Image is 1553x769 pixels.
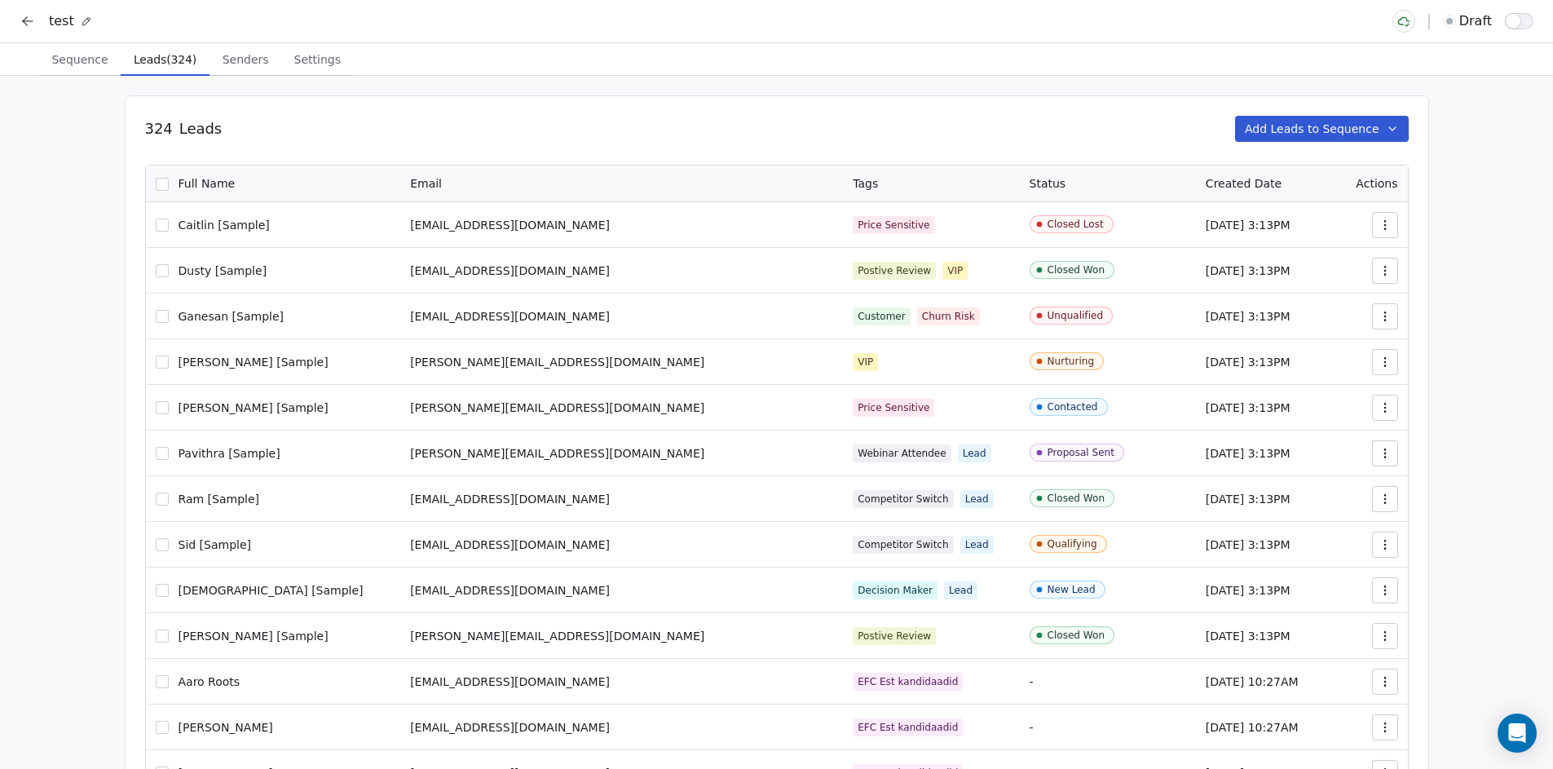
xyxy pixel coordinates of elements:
span: Settings [288,48,347,71]
div: Customer [858,310,906,323]
div: Price Sensitive [858,401,929,414]
div: Lead [965,538,989,551]
span: [EMAIL_ADDRESS][DOMAIN_NAME] [410,219,610,232]
span: Tags [853,177,878,190]
span: Leads (324) [127,48,203,71]
div: VIP [947,264,963,277]
div: VIP [858,356,873,369]
span: [PERSON_NAME] [Sample] [179,628,329,644]
div: Unqualified [1048,310,1104,321]
span: [EMAIL_ADDRESS][DOMAIN_NAME] [410,675,610,688]
span: Dusty [Sample] [179,263,267,279]
div: Postive Review [858,264,931,277]
div: Closed Won [1048,493,1105,504]
span: [EMAIL_ADDRESS][DOMAIN_NAME] [410,584,610,597]
div: Closed Lost [1048,219,1104,230]
span: Email [410,177,442,190]
span: [DATE] 3:13PM [1206,401,1290,414]
span: Sequence [45,48,114,71]
span: Leads [179,118,222,139]
span: [PERSON_NAME] [179,719,273,736]
span: [PERSON_NAME][EMAIL_ADDRESS][DOMAIN_NAME] [410,630,704,643]
div: Churn Risk [922,310,975,323]
span: [DATE] 10:27AM [1206,721,1299,734]
div: Lead [949,584,973,597]
div: Closed Won [1048,630,1105,641]
span: [DATE] 3:13PM [1206,630,1290,643]
span: [DATE] 3:13PM [1206,310,1290,323]
div: Lead [965,493,989,506]
div: Competitor Switch [858,538,948,551]
span: [DATE] 10:27AM [1206,675,1299,688]
div: Decision Maker [858,584,933,597]
div: Qualifying [1048,538,1097,550]
span: Created Date [1206,177,1282,190]
span: Actions [1356,177,1397,190]
span: [DATE] 3:13PM [1206,538,1290,551]
div: EFC Est kandidaadid [858,721,958,734]
span: - [1030,675,1034,688]
span: Full Name [179,175,236,192]
div: Price Sensitive [858,219,929,232]
span: 324 [145,118,173,139]
span: [DATE] 3:13PM [1206,219,1290,232]
div: Open Intercom Messenger [1498,714,1537,753]
span: [PERSON_NAME] [Sample] [179,400,329,416]
span: [DATE] 3:13PM [1206,493,1290,506]
div: New Lead [1048,584,1096,595]
span: Status [1030,177,1066,190]
span: draft [1459,11,1492,31]
span: Sid [Sample] [179,537,252,553]
span: [DATE] 3:13PM [1206,447,1290,460]
span: Caitlin [Sample] [179,217,270,233]
span: [PERSON_NAME] [Sample] [179,354,329,370]
span: [EMAIL_ADDRESS][DOMAIN_NAME] [410,721,610,734]
span: [PERSON_NAME][EMAIL_ADDRESS][DOMAIN_NAME] [410,401,704,414]
div: Nurturing [1048,356,1095,367]
div: Postive Review [858,630,931,643]
span: Senders [216,48,276,71]
span: [EMAIL_ADDRESS][DOMAIN_NAME] [410,264,610,277]
span: [PERSON_NAME][EMAIL_ADDRESS][DOMAIN_NAME] [410,356,704,369]
span: [EMAIL_ADDRESS][DOMAIN_NAME] [410,310,610,323]
div: Lead [963,447,986,460]
span: Ganesan [Sample] [179,308,285,325]
span: test [49,11,74,31]
div: EFC Est kandidaadid [858,675,958,688]
div: Closed Won [1048,264,1105,276]
span: [EMAIL_ADDRESS][DOMAIN_NAME] [410,493,610,506]
span: [DEMOGRAPHIC_DATA] [Sample] [179,582,364,599]
span: Ram [Sample] [179,491,260,507]
div: Proposal Sent [1048,447,1114,458]
span: Aaro Roots [179,674,240,690]
span: [PERSON_NAME][EMAIL_ADDRESS][DOMAIN_NAME] [410,447,704,460]
span: - [1030,721,1034,734]
div: Competitor Switch [858,493,948,506]
span: [DATE] 3:13PM [1206,356,1290,369]
span: [EMAIL_ADDRESS][DOMAIN_NAME] [410,538,610,551]
span: Pavithra [Sample] [179,445,280,462]
div: Webinar Attendee [858,447,946,460]
button: Add Leads to Sequence [1235,116,1409,142]
span: [DATE] 3:13PM [1206,584,1290,597]
div: Contacted [1048,401,1098,413]
span: [DATE] 3:13PM [1206,264,1290,277]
